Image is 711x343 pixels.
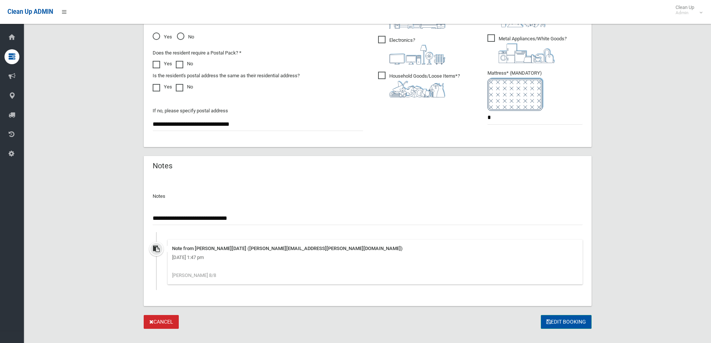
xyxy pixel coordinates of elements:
[487,70,583,111] span: Mattress* (MANDATORY)
[144,159,181,173] header: Notes
[153,82,172,91] label: Yes
[153,49,241,57] label: Does the resident require a Postal Pack? *
[378,36,445,65] span: Electronics
[172,253,578,262] div: [DATE] 1:47 pm
[176,82,193,91] label: No
[153,32,172,41] span: Yes
[487,78,543,111] img: e7408bece873d2c1783593a074e5cb2f.png
[378,72,460,97] span: Household Goods/Loose Items*
[153,192,583,201] p: Notes
[172,244,578,253] div: Note from [PERSON_NAME][DATE] ([PERSON_NAME][EMAIL_ADDRESS][PERSON_NAME][DOMAIN_NAME])
[487,34,567,63] span: Metal Appliances/White Goods
[176,59,193,68] label: No
[153,106,228,115] label: If no, please specify postal address
[7,8,53,15] span: Clean Up ADMIN
[499,36,567,63] i: ?
[389,73,460,97] i: ?
[177,32,194,41] span: No
[389,81,445,97] img: b13cc3517677393f34c0a387616ef184.png
[144,315,179,329] a: Cancel
[389,45,445,65] img: 394712a680b73dbc3d2a6a3a7ffe5a07.png
[153,59,172,68] label: Yes
[499,43,555,63] img: 36c1b0289cb1767239cdd3de9e694f19.png
[541,315,592,329] button: Edit Booking
[153,71,300,80] label: Is the resident's postal address the same as their residential address?
[676,10,694,16] small: Admin
[672,4,702,16] span: Clean Up
[172,272,216,278] span: [PERSON_NAME] 8/8
[389,37,445,65] i: ?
